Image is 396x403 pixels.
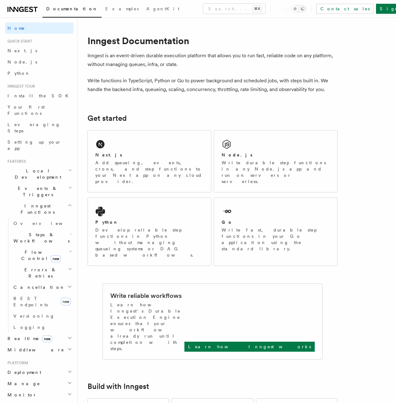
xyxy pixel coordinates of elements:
span: Next.js [8,48,37,53]
span: Logging [13,325,46,330]
span: Errors & Retries [11,267,68,279]
button: Manage [5,378,73,389]
h2: Python [95,219,118,225]
a: Your first Functions [5,101,73,119]
h2: Node.js [222,152,253,158]
a: Overview [11,218,73,229]
span: Events & Triggers [5,185,68,198]
p: Learn how Inngest works [188,344,311,350]
p: Inngest is an event-driven durable execution platform that allows you to run fast, reliable code ... [88,51,338,69]
span: Deployment [5,369,41,375]
h1: Inngest Documentation [88,35,338,46]
span: Versioning [13,314,55,319]
a: Next.js [5,45,73,56]
a: REST Endpointsnew [11,293,73,310]
a: Leveraging Steps [5,119,73,136]
span: Cancellation [11,284,65,290]
button: Cancellation [11,282,73,293]
a: Node.js [5,56,73,68]
span: AgentKit [146,6,179,11]
a: Versioning [11,310,73,322]
span: Inngest tour [5,84,35,89]
a: Next.jsAdd queueing, events, crons, and step functions to your Next app on any cloud provider. [88,130,211,192]
span: Home [8,25,25,31]
p: Learn how Inngest's Durable Execution Engine ensures that your workflow already run until complet... [110,302,184,352]
a: AgentKit [143,2,183,17]
span: Inngest Functions [5,203,68,215]
button: Monitor [5,389,73,400]
span: Features [5,159,26,164]
span: Install the SDK [8,93,72,98]
a: Documentation [43,2,102,18]
a: PythonDevelop reliable step functions in Python without managing queueing systems or DAG based wo... [88,197,211,266]
button: Inngest Functions [5,200,73,218]
button: Flow Controlnew [11,247,73,264]
span: Python [8,71,30,76]
button: Local Development [5,165,73,183]
span: Platform [5,360,28,365]
kbd: ⌘K [253,6,262,12]
button: Toggle dark mode [291,5,306,13]
span: Quick start [5,39,32,44]
span: Node.js [8,59,37,64]
p: Add queueing, events, crons, and step functions to your Next app on any cloud provider. [95,160,203,185]
span: Manage [5,380,40,387]
span: Setting up your app [8,140,61,151]
span: Flow Control [11,249,69,262]
button: Search...⌘K [203,4,265,14]
div: Inngest Functions [5,218,73,333]
a: Examples [102,2,143,17]
button: Events & Triggers [5,183,73,200]
h2: Next.js [95,152,122,158]
p: Develop reliable step functions in Python without managing queueing systems or DAG based workflows. [95,227,203,258]
a: Logging [11,322,73,333]
a: Python [5,68,73,79]
p: Write durable step functions in any Node.js app and run on servers or serverless. [222,160,330,185]
a: Get started [88,114,127,123]
span: Monitor [5,392,37,398]
button: Steps & Workflows [11,229,73,247]
span: Your first Functions [8,105,45,116]
span: new [61,298,71,305]
h2: Go [222,219,233,225]
a: Build with Inngest [88,382,149,391]
span: Documentation [46,6,98,11]
span: Middleware [5,347,64,353]
button: Middleware [5,344,73,355]
span: new [42,335,52,342]
span: REST Endpoints [13,296,48,307]
a: Home [5,23,73,34]
span: new [51,255,61,262]
span: Local Development [5,168,68,180]
a: Setting up your app [5,136,73,154]
span: Leveraging Steps [8,122,60,133]
a: GoWrite fast, durable step functions in your Go application using the standard library. [214,197,338,266]
a: Install the SDK [5,90,73,101]
p: Write fast, durable step functions in your Go application using the standard library. [222,227,330,252]
span: Examples [105,6,139,11]
span: Overview [13,221,78,226]
span: Realtime [5,335,52,342]
h2: Write reliable workflows [110,291,182,300]
button: Deployment [5,367,73,378]
a: Contact sales [316,4,373,14]
p: Write functions in TypeScript, Python or Go to power background and scheduled jobs, with steps bu... [88,76,338,94]
a: Learn how Inngest works [184,342,315,352]
a: Node.jsWrite durable step functions in any Node.js app and run on servers or serverless. [214,130,338,192]
button: Realtimenew [5,333,73,344]
button: Errors & Retries [11,264,73,282]
span: Steps & Workflows [11,232,70,244]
